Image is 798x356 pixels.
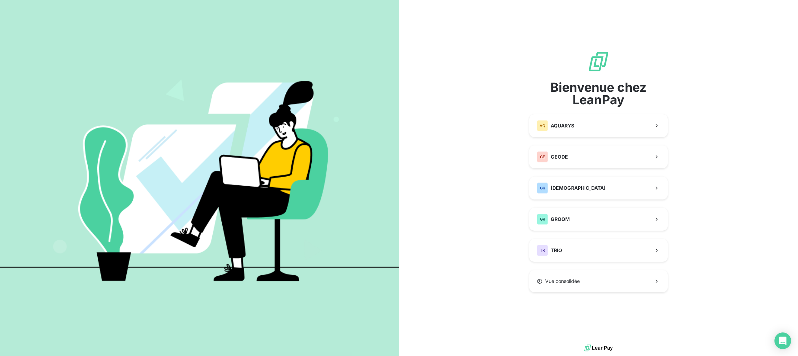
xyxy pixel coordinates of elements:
[537,183,548,194] div: GR
[551,247,562,254] span: TRIO
[529,81,668,106] span: Bienvenue chez LeanPay
[551,153,568,160] span: GEODE
[551,216,570,223] span: GROOM
[537,120,548,131] div: AQ
[774,332,791,349] div: Open Intercom Messenger
[537,214,548,225] div: GR
[529,239,668,262] button: TRTRIO
[545,278,580,285] span: Vue consolidée
[551,122,574,129] span: AQUARYS
[584,343,613,353] img: logo
[529,270,668,292] button: Vue consolidée
[529,145,668,168] button: GEGEODE
[529,114,668,137] button: AQAQUARYS
[587,51,610,73] img: logo sigle
[529,177,668,199] button: GR[DEMOGRAPHIC_DATA]
[551,185,605,192] span: [DEMOGRAPHIC_DATA]
[537,151,548,162] div: GE
[537,245,548,256] div: TR
[529,208,668,231] button: GRGROOM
